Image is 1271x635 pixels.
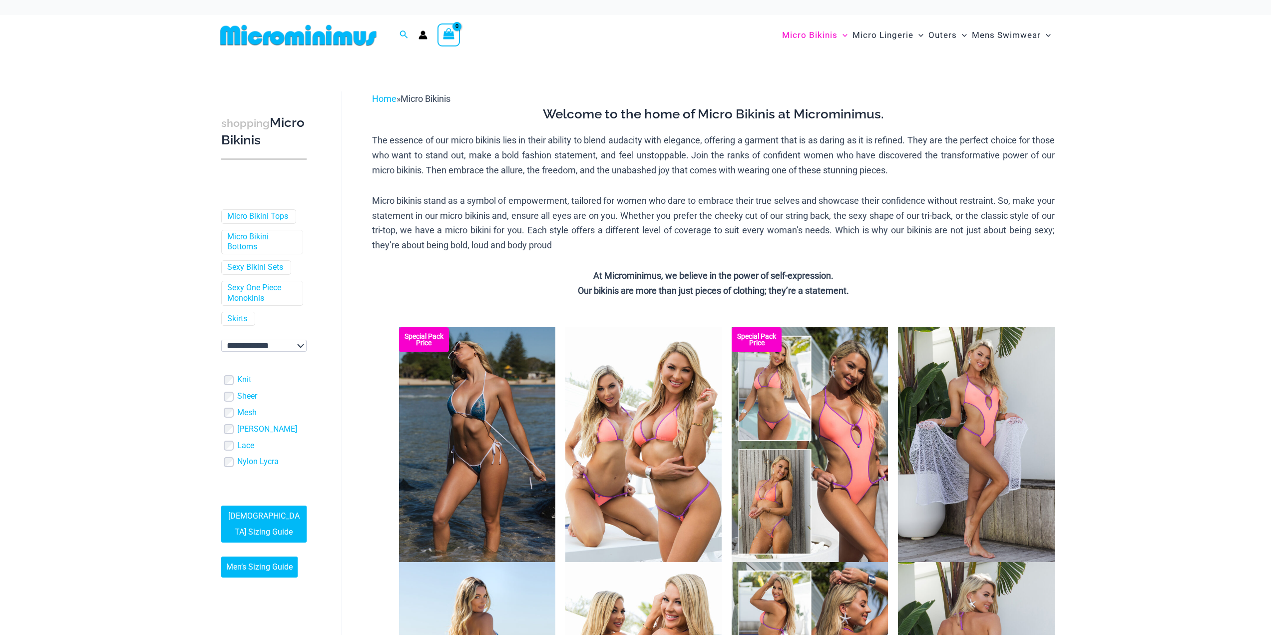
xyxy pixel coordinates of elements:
[227,211,288,222] a: Micro Bikini Tops
[926,20,969,50] a: OutersMenu ToggleMenu Toggle
[419,30,427,39] a: Account icon link
[972,22,1041,48] span: Mens Swimwear
[372,106,1055,123] h3: Welcome to the home of Micro Bikinis at Microminimus.
[237,375,251,385] a: Knit
[593,270,834,281] strong: At Microminimus, we believe in the power of self-expression.
[221,506,307,543] a: [DEMOGRAPHIC_DATA] Sizing Guide
[838,22,847,48] span: Menu Toggle
[221,340,307,352] select: wpc-taxonomy-pa_color-745982
[957,22,967,48] span: Menu Toggle
[437,23,460,46] a: View Shopping Cart, empty
[221,557,298,578] a: Men’s Sizing Guide
[372,193,1055,253] p: Micro bikinis stand as a symbol of empowerment, tailored for women who dare to embrace their true...
[372,93,450,104] span: »
[237,424,297,435] a: [PERSON_NAME]
[372,93,397,104] a: Home
[578,285,849,296] strong: Our bikinis are more than just pieces of clothing; they’re a statement.
[372,133,1055,177] p: The essence of our micro bikinis lies in their ability to blend audacity with elegance, offering ...
[399,327,555,562] img: Waves Breaking Ocean 312 Top 456 Bottom 08
[227,262,283,273] a: Sexy Bikini Sets
[227,232,295,253] a: Micro Bikini Bottoms
[216,24,381,46] img: MM SHOP LOGO FLAT
[237,408,257,418] a: Mesh
[227,314,247,324] a: Skirts
[913,22,923,48] span: Menu Toggle
[221,114,307,149] h3: Micro Bikinis
[732,327,888,562] img: Collection Pack (7)
[852,22,913,48] span: Micro Lingerie
[732,333,782,346] b: Special Pack Price
[780,20,850,50] a: Micro BikinisMenu ToggleMenu Toggle
[778,18,1055,52] nav: Site Navigation
[221,117,270,129] span: shopping
[399,333,449,346] b: Special Pack Price
[1041,22,1051,48] span: Menu Toggle
[565,327,722,562] img: Wild Card Neon Bliss Tri Top Pack
[400,29,409,41] a: Search icon link
[237,441,254,451] a: Lace
[850,20,926,50] a: Micro LingerieMenu ToggleMenu Toggle
[401,93,450,104] span: Micro Bikinis
[782,22,838,48] span: Micro Bikinis
[237,391,257,402] a: Sheer
[237,457,279,467] a: Nylon Lycra
[898,327,1054,562] img: Wild Card Neon Bliss 312 Top 01
[928,22,957,48] span: Outers
[969,20,1053,50] a: Mens SwimwearMenu ToggleMenu Toggle
[227,283,295,304] a: Sexy One Piece Monokinis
